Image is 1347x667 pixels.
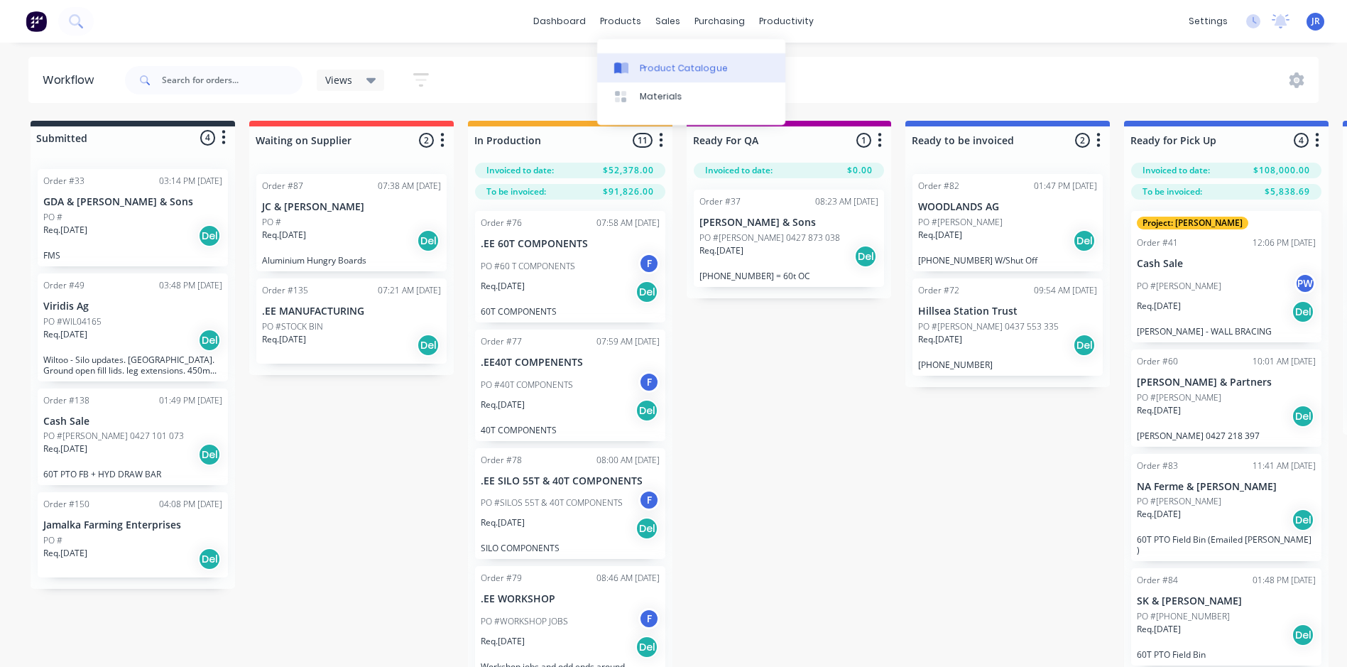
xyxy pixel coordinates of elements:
[1137,404,1181,417] p: Req. [DATE]
[1182,11,1235,32] div: settings
[1137,534,1316,555] p: 60T PTO Field Bin (Emailed [PERSON_NAME] )
[481,238,660,250] p: .EE 60T COMPONENTS
[1137,258,1316,270] p: Cash Sale
[262,255,441,266] p: Aluminium Hungry Boards
[1311,15,1320,28] span: JR
[1131,211,1321,342] div: Project: [PERSON_NAME]Order #4112:06 PM [DATE]Cash SalePO #[PERSON_NAME]PWReq.[DATE]Del[PERSON_NA...
[847,164,873,177] span: $0.00
[918,255,1097,266] p: [PHONE_NUMBER] W/Shut Off
[26,11,47,32] img: Factory
[43,196,222,208] p: GDA & [PERSON_NAME] & Sons
[918,305,1097,318] p: Hillsea Station Trust
[43,519,222,531] p: Jamalka Farming Enterprises
[1294,273,1316,294] div: PW
[1292,509,1314,531] div: Del
[325,72,352,87] span: Views
[1253,355,1316,368] div: 10:01 AM [DATE]
[43,279,84,292] div: Order #49
[638,489,660,511] div: F
[636,399,658,422] div: Del
[1292,405,1314,428] div: Del
[1137,376,1316,389] p: [PERSON_NAME] & Partners
[481,615,568,628] p: PO #WORKSHOP JOBS
[38,169,228,266] div: Order #3303:14 PM [DATE]GDA & [PERSON_NAME] & SonsPO #Req.[DATE]DelFMS
[1137,326,1316,337] p: [PERSON_NAME] - WALL BRACING
[481,475,660,487] p: .EE SILO 55T & 40T COMPONENTS
[699,271,878,281] p: [PHONE_NUMBER] = 60t OC
[256,174,447,271] div: Order #8707:38 AM [DATE]JC & [PERSON_NAME]PO #Req.[DATE]DelAluminium Hungry Boards
[918,284,959,297] div: Order #72
[43,498,89,511] div: Order #150
[198,443,221,466] div: Del
[596,454,660,467] div: 08:00 AM [DATE]
[1137,623,1181,636] p: Req. [DATE]
[475,448,665,560] div: Order #7808:00 AM [DATE].EE SILO 55T & 40T COMPONENTSPO #SILOS 55T & 40T COMPONENTSFReq.[DATE]Del...
[603,185,654,198] span: $91,826.00
[1137,481,1316,493] p: NA Ferme & [PERSON_NAME]
[162,66,302,94] input: Search for orders...
[38,389,228,486] div: Order #13801:49 PM [DATE]Cash SalePO #[PERSON_NAME] 0427 101 073Req.[DATE]Del60T PTO FB + HYD DRA...
[481,635,525,648] p: Req. [DATE]
[481,516,525,529] p: Req. [DATE]
[638,372,660,393] div: F
[43,175,84,188] div: Order #33
[699,195,741,208] div: Order #37
[1137,495,1221,508] p: PO #[PERSON_NAME]
[1131,454,1321,562] div: Order #8311:41 AM [DATE]NA Ferme & [PERSON_NAME]PO #[PERSON_NAME]Req.[DATE]Del60T PTO Field Bin (...
[1137,237,1178,249] div: Order #41
[1265,185,1310,198] span: $5,838.69
[636,281,658,303] div: Del
[1292,624,1314,646] div: Del
[918,180,959,192] div: Order #82
[636,517,658,540] div: Del
[854,245,877,268] div: Del
[159,175,222,188] div: 03:14 PM [DATE]
[918,333,962,346] p: Req. [DATE]
[1137,391,1221,404] p: PO #[PERSON_NAME]
[43,354,222,376] p: Wiltoo - Silo updates. [GEOGRAPHIC_DATA]. Ground open fill lids. leg extensions. 450mm clearance?...
[43,315,102,328] p: PO #WIL04165
[603,164,654,177] span: $52,378.00
[596,217,660,229] div: 07:58 AM [DATE]
[918,229,962,242] p: Req. [DATE]
[481,280,525,293] p: Req. [DATE]
[912,174,1103,271] div: Order #8201:47 PM [DATE]WOODLANDS AGPO #[PERSON_NAME]Req.[DATE]Del[PHONE_NUMBER] W/Shut Off
[1137,649,1316,660] p: 60T PTO Field Bin
[159,279,222,292] div: 03:48 PM [DATE]
[481,335,522,348] div: Order #77
[918,201,1097,213] p: WOODLANDS AG
[648,11,687,32] div: sales
[417,334,440,357] div: Del
[1137,430,1316,441] p: [PERSON_NAME] 0427 218 397
[1137,280,1221,293] p: PO #[PERSON_NAME]
[481,306,660,317] p: 60T COMPONENTS
[417,229,440,252] div: Del
[378,284,441,297] div: 07:21 AM [DATE]
[256,278,447,364] div: Order #13507:21 AM [DATE].EE MANUFACTURINGPO #STOCK BINReq.[DATE]Del
[1292,300,1314,323] div: Del
[481,497,623,509] p: PO #SILOS 55T & 40T COMPONENTS
[1137,217,1248,229] div: Project: [PERSON_NAME]
[481,398,525,411] p: Req. [DATE]
[43,394,89,407] div: Order #138
[694,190,884,287] div: Order #3708:23 AM [DATE][PERSON_NAME] & SonsPO #[PERSON_NAME] 0427 873 038Req.[DATE]Del[PHONE_NUM...
[918,359,1097,370] p: [PHONE_NUMBER]
[43,211,62,224] p: PO #
[43,72,101,89] div: Workflow
[1253,460,1316,472] div: 11:41 AM [DATE]
[262,333,306,346] p: Req. [DATE]
[481,260,575,273] p: PO #60 T COMPONENTS
[1034,180,1097,192] div: 01:47 PM [DATE]
[481,357,660,369] p: .EE40T COMPENENTS
[1143,164,1210,177] span: Invoiced to date:
[481,379,573,391] p: PO #40T COMPONENTS
[1131,568,1321,666] div: Order #8401:48 PM [DATE]SK & [PERSON_NAME]PO #[PHONE_NUMBER]Req.[DATE]Del60T PTO Field Bin
[43,300,222,313] p: Viridis Ag
[699,217,878,229] p: [PERSON_NAME] & Sons
[43,224,87,237] p: Req. [DATE]
[486,185,546,198] span: To be invoiced:
[687,11,752,32] div: purchasing
[1034,284,1097,297] div: 09:54 AM [DATE]
[918,216,1003,229] p: PO #[PERSON_NAME]
[378,180,441,192] div: 07:38 AM [DATE]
